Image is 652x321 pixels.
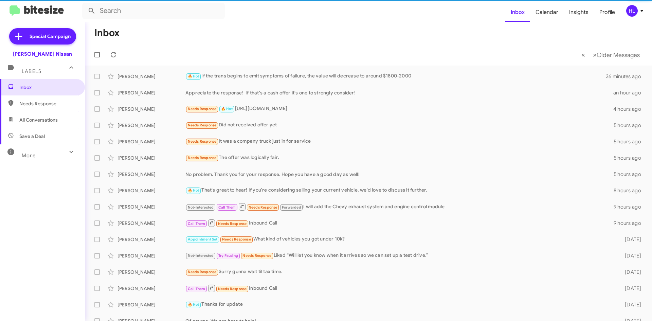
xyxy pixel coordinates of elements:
[117,285,185,292] div: [PERSON_NAME]
[117,269,185,275] div: [PERSON_NAME]
[117,122,185,129] div: [PERSON_NAME]
[614,236,647,243] div: [DATE]
[188,107,217,111] span: Needs Response
[280,204,303,211] span: Forwarded
[613,89,647,96] div: an hour ago
[188,156,217,160] span: Needs Response
[185,284,614,292] div: Inbound Call
[614,301,647,308] div: [DATE]
[614,220,647,227] div: 9 hours ago
[614,187,647,194] div: 8 hours ago
[589,48,644,62] button: Next
[614,122,647,129] div: 5 hours ago
[13,51,72,57] div: [PERSON_NAME] Nissan
[117,106,185,112] div: [PERSON_NAME]
[185,235,614,243] div: What kind of vehicles you got under 10k?
[578,48,644,62] nav: Page navigation example
[185,138,614,145] div: It was a company truck just in for service
[117,252,185,259] div: [PERSON_NAME]
[117,203,185,210] div: [PERSON_NAME]
[218,221,247,226] span: Needs Response
[185,154,614,162] div: The offer was logically fair.
[188,188,199,193] span: 🔥 Hot
[218,205,236,210] span: Call Them
[620,5,645,17] button: HL
[242,253,271,258] span: Needs Response
[614,171,647,178] div: 5 hours ago
[22,153,36,159] span: More
[185,219,614,227] div: Inbound Call
[188,74,199,78] span: 🔥 Hot
[117,138,185,145] div: [PERSON_NAME]
[22,68,41,74] span: Labels
[188,270,217,274] span: Needs Response
[185,202,614,211] div: I will add the Chevy exhaust system and engine control module
[185,72,606,80] div: If the trans begins to emit symptoms of failure, the value will decrease to around $1800-2000
[626,5,638,17] div: HL
[185,268,614,276] div: Sorry gonna wait til tax time.
[530,2,564,22] a: Calendar
[117,236,185,243] div: [PERSON_NAME]
[221,107,233,111] span: 🔥 Hot
[82,3,225,19] input: Search
[614,285,647,292] div: [DATE]
[614,252,647,259] div: [DATE]
[614,138,647,145] div: 5 hours ago
[188,287,205,291] span: Call Them
[505,2,530,22] a: Inbox
[594,2,620,22] a: Profile
[613,106,647,112] div: 4 hours ago
[188,139,217,144] span: Needs Response
[185,171,614,178] div: No problem. Thank you for your response. Hope you have a good day as well!
[222,237,251,242] span: Needs Response
[188,302,199,307] span: 🔥 Hot
[117,73,185,80] div: [PERSON_NAME]
[577,48,589,62] button: Previous
[185,186,614,194] div: That's great to hear! If you're considering selling your current vehicle, we'd love to discuss it...
[117,187,185,194] div: [PERSON_NAME]
[188,123,217,127] span: Needs Response
[94,28,120,38] h1: Inbox
[117,89,185,96] div: [PERSON_NAME]
[614,155,647,161] div: 5 hours ago
[117,220,185,227] div: [PERSON_NAME]
[185,252,614,260] div: Liked “Will let you know when it arrives so we can set up a test drive.”
[9,28,76,44] a: Special Campaign
[19,133,45,140] span: Save a Deal
[614,203,647,210] div: 9 hours ago
[218,253,238,258] span: Try Pausing
[606,73,647,80] div: 36 minutes ago
[117,171,185,178] div: [PERSON_NAME]
[593,51,597,59] span: »
[117,301,185,308] div: [PERSON_NAME]
[218,287,247,291] span: Needs Response
[188,237,218,242] span: Appointment Set
[19,100,77,107] span: Needs Response
[117,155,185,161] div: [PERSON_NAME]
[249,205,277,210] span: Needs Response
[185,105,613,113] div: [URL][DOMAIN_NAME]
[597,51,640,59] span: Older Messages
[30,33,71,40] span: Special Campaign
[188,221,205,226] span: Call Them
[614,269,647,275] div: [DATE]
[188,205,214,210] span: Not-Interested
[19,117,58,123] span: All Conversations
[188,253,214,258] span: Not-Interested
[564,2,594,22] a: Insights
[185,89,613,96] div: Appreciate the response! If that's a cash offer it's one to strongly consider!
[185,121,614,129] div: Did not received offer yet
[185,301,614,308] div: Thanks for update
[19,84,77,91] span: Inbox
[581,51,585,59] span: «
